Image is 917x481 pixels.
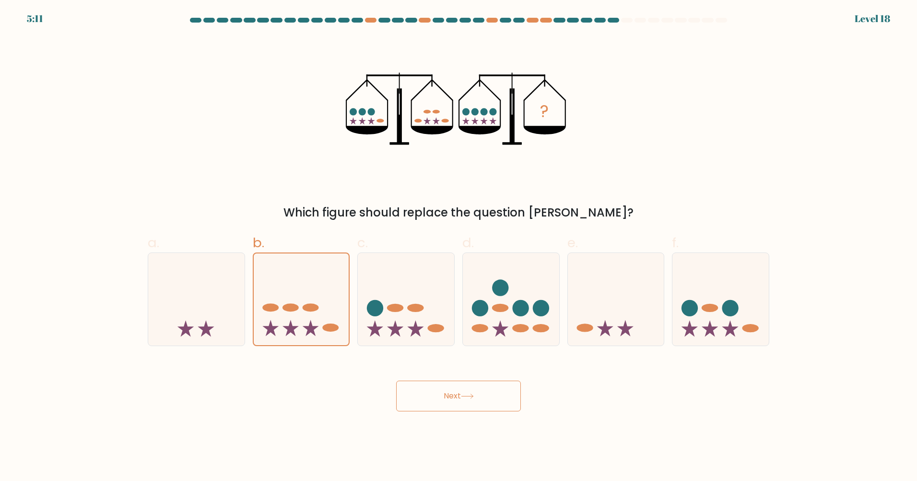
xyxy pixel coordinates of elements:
span: c. [357,233,368,252]
span: f. [672,233,679,252]
div: Level 18 [855,12,890,26]
span: e. [567,233,578,252]
span: a. [148,233,159,252]
div: 5:11 [27,12,43,26]
tspan: ? [540,99,549,123]
div: Which figure should replace the question [PERSON_NAME]? [153,204,764,221]
span: b. [253,233,264,252]
button: Next [396,381,521,411]
span: d. [462,233,474,252]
